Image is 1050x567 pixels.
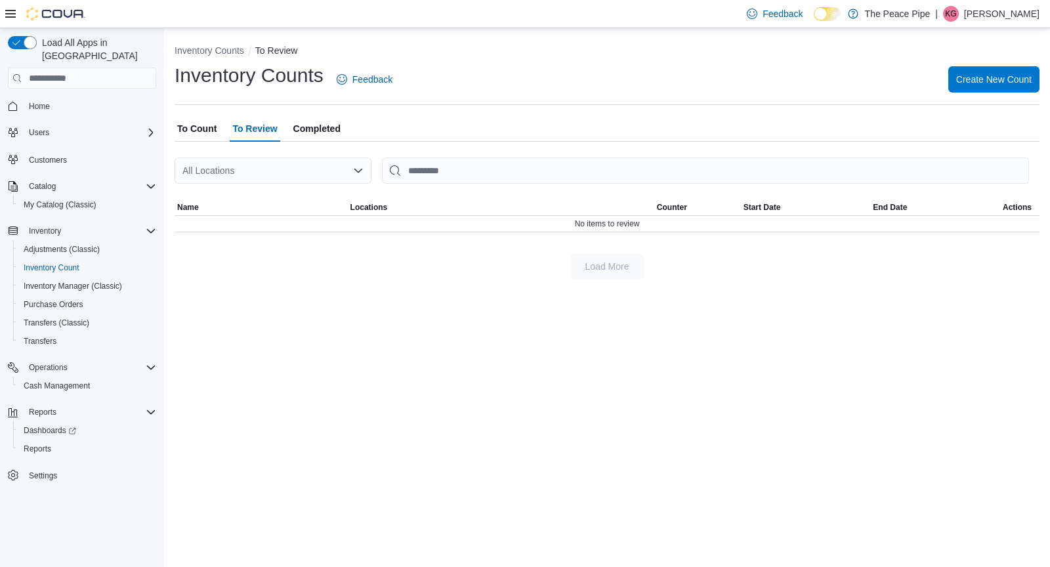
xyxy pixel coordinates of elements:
[3,403,161,421] button: Reports
[175,45,244,56] button: Inventory Counts
[585,260,629,273] span: Load More
[3,177,161,196] button: Catalog
[24,152,72,168] a: Customers
[18,197,102,213] a: My Catalog (Classic)
[232,115,277,142] span: To Review
[24,360,156,375] span: Operations
[177,115,217,142] span: To Count
[575,219,640,229] span: No items to review
[24,468,62,484] a: Settings
[29,155,67,165] span: Customers
[18,241,156,257] span: Adjustments (Classic)
[13,295,161,314] button: Purchase Orders
[18,378,95,394] a: Cash Management
[24,444,51,454] span: Reports
[3,466,161,485] button: Settings
[18,197,156,213] span: My Catalog (Classic)
[18,333,62,349] a: Transfers
[13,240,161,259] button: Adjustments (Classic)
[943,6,959,22] div: Katie Gordon
[24,360,73,375] button: Operations
[13,377,161,395] button: Cash Management
[13,332,161,350] button: Transfers
[13,259,161,277] button: Inventory Count
[29,181,56,192] span: Catalog
[948,66,1039,93] button: Create New Count
[24,262,79,273] span: Inventory Count
[24,467,156,484] span: Settings
[382,157,1029,184] input: This is a search bar. After typing your query, hit enter to filter the results lower in the page.
[24,244,100,255] span: Adjustments (Classic)
[3,96,161,115] button: Home
[3,358,161,377] button: Operations
[18,441,156,457] span: Reports
[29,226,61,236] span: Inventory
[570,253,644,280] button: Load More
[18,278,127,294] a: Inventory Manager (Classic)
[37,36,156,62] span: Load All Apps in [GEOGRAPHIC_DATA]
[24,98,55,114] a: Home
[293,115,341,142] span: Completed
[3,123,161,142] button: Users
[964,6,1039,22] p: [PERSON_NAME]
[13,421,161,440] a: Dashboards
[18,441,56,457] a: Reports
[24,178,156,194] span: Catalog
[18,260,85,276] a: Inventory Count
[29,362,68,373] span: Operations
[24,98,156,114] span: Home
[763,7,803,20] span: Feedback
[18,297,89,312] a: Purchase Orders
[29,127,49,138] span: Users
[348,199,654,215] button: Locations
[18,423,81,438] a: Dashboards
[654,199,741,215] button: Counter
[24,336,56,346] span: Transfers
[24,425,76,436] span: Dashboards
[29,101,50,112] span: Home
[177,202,199,213] span: Name
[255,45,298,56] button: To Review
[741,199,871,215] button: Start Date
[3,150,161,169] button: Customers
[13,277,161,295] button: Inventory Manager (Classic)
[18,260,156,276] span: Inventory Count
[24,404,62,420] button: Reports
[742,1,808,27] a: Feedback
[13,440,161,458] button: Reports
[26,7,85,20] img: Cova
[18,333,156,349] span: Transfers
[24,125,54,140] button: Users
[657,202,687,213] span: Counter
[865,6,931,22] p: The Peace Pipe
[24,381,90,391] span: Cash Management
[873,202,907,213] span: End Date
[935,6,938,22] p: |
[18,241,105,257] a: Adjustments (Classic)
[18,315,94,331] a: Transfers (Classic)
[13,196,161,214] button: My Catalog (Classic)
[175,199,348,215] button: Name
[814,7,841,21] input: Dark Mode
[24,318,89,328] span: Transfers (Classic)
[24,151,156,167] span: Customers
[353,165,364,176] button: Open list of options
[24,404,156,420] span: Reports
[331,66,398,93] a: Feedback
[24,281,122,291] span: Inventory Manager (Classic)
[29,407,56,417] span: Reports
[1003,202,1032,213] span: Actions
[18,423,156,438] span: Dashboards
[3,222,161,240] button: Inventory
[24,223,66,239] button: Inventory
[350,202,388,213] span: Locations
[24,178,61,194] button: Catalog
[956,73,1032,86] span: Create New Count
[18,297,156,312] span: Purchase Orders
[29,471,57,481] span: Settings
[175,62,324,89] h1: Inventory Counts
[24,299,83,310] span: Purchase Orders
[13,314,161,332] button: Transfers (Classic)
[8,91,156,519] nav: Complex example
